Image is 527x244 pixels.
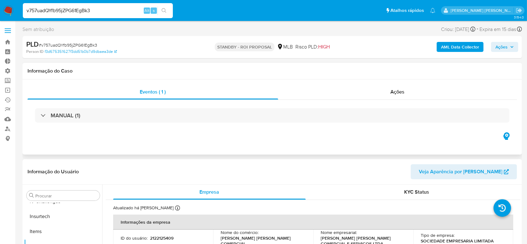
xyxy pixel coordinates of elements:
[39,42,97,48] span: # v757uadQYfb95jZPG61EgBk3
[26,39,39,49] b: PLD
[477,25,478,33] span: -
[26,49,43,54] b: Person ID
[441,42,479,52] b: AML Data Collector
[113,205,173,211] p: Atualizado há [PERSON_NAME]
[391,88,405,95] span: Ações
[318,43,330,50] span: HIGH
[153,8,155,13] span: s
[421,232,454,238] p: Tipo de empresa :
[29,193,34,198] button: Procurar
[430,8,435,13] a: Notificações
[479,26,516,33] span: Expira em 15 dias
[277,43,293,50] div: MLB
[23,26,54,33] span: Sem atribuição
[221,230,258,235] p: Nome do comércio :
[390,7,424,14] span: Atalhos rápidos
[113,215,513,230] th: Informações da empresa
[51,112,80,119] h3: MANUAL (1)
[491,42,518,52] button: Ações
[121,235,148,241] p: ID do usuário :
[158,6,170,15] button: search-icon
[23,7,173,15] input: Pesquise usuários ou casos...
[321,230,357,235] p: Nome empresarial :
[35,193,97,199] input: Procurar
[199,188,219,196] span: Empresa
[419,164,502,179] span: Veja Aparência por [PERSON_NAME]
[437,42,484,52] button: AML Data Collector
[140,88,166,95] span: Eventos ( 1 )
[144,8,149,13] span: Alt
[495,42,508,52] span: Ações
[404,188,429,196] span: KYC Status
[35,108,509,123] div: MANUAL (1)
[28,169,79,175] h1: Informação do Usuário
[451,8,514,13] p: andrea.asantos@mercadopago.com.br
[24,224,102,239] button: Items
[215,43,274,51] p: STANDBY - ROI PROPOSAL
[24,209,102,224] button: Insurtech
[45,49,117,54] a: f3d675351627f3dd51b0b7d9dbaea3de
[516,7,522,14] a: Sair
[411,164,517,179] button: Veja Aparência por [PERSON_NAME]
[441,25,475,33] div: Criou: [DATE]
[28,68,517,74] h1: Informação do Caso
[295,43,330,50] span: Risco PLD:
[421,238,494,244] p: SOCIEDADE EMPRESARIA LIMITADA
[150,235,173,241] p: 2122125409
